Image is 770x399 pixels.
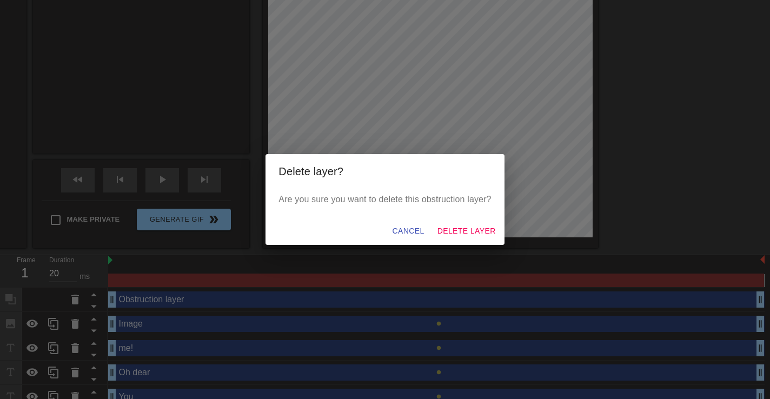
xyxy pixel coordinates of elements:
p: Are you sure you want to delete this obstruction layer? [278,193,491,206]
h2: Delete layer? [278,163,491,180]
button: Cancel [388,221,428,241]
span: Cancel [392,224,424,238]
button: Delete Layer [433,221,500,241]
span: Delete Layer [437,224,496,238]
